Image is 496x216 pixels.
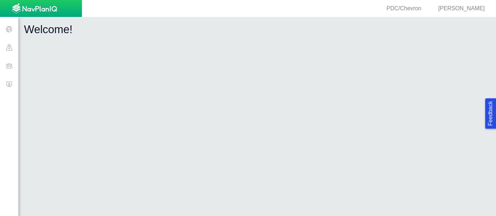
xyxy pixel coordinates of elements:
span: PDC/Chevron [387,5,422,11]
span: [PERSON_NAME] [438,5,485,11]
button: Feedback [485,98,496,128]
img: UrbanGroupSolutionsTheme$USG_Images$logo.png [12,3,57,14]
h1: Welcome! [24,23,490,37]
div: [PERSON_NAME] [430,5,488,13]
